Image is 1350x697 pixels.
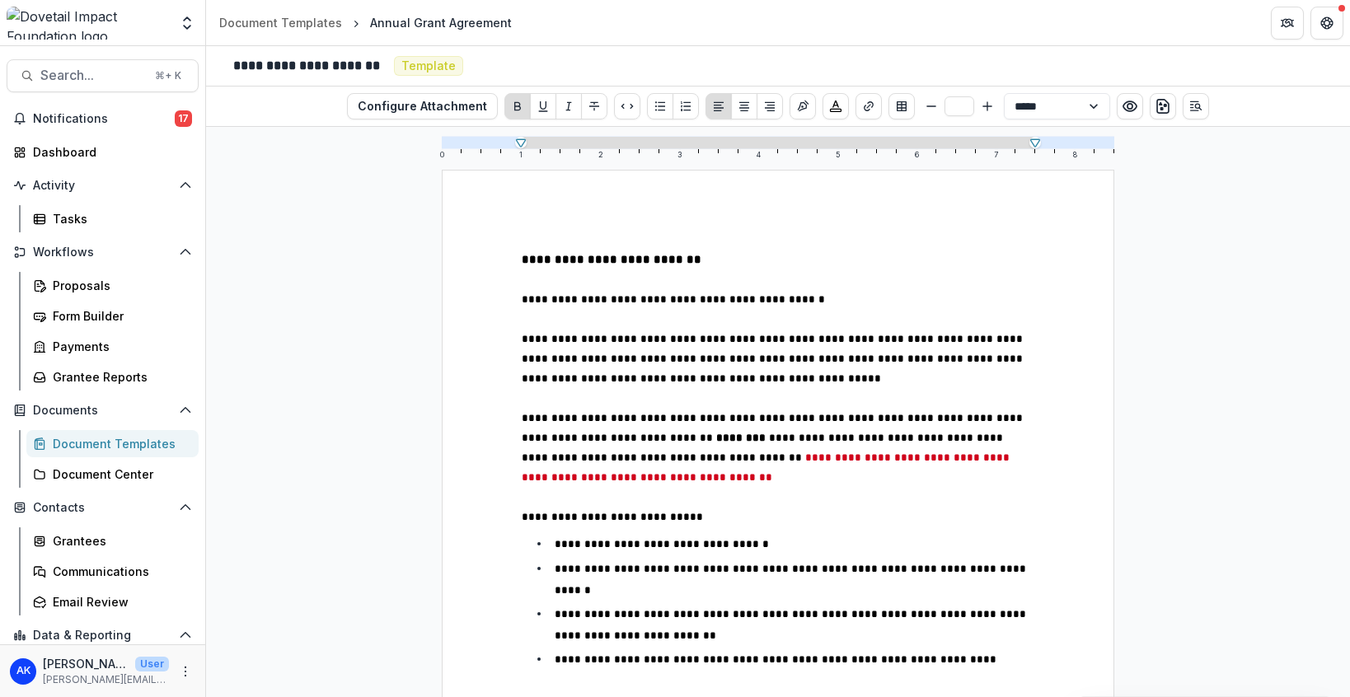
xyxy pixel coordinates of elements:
a: Grantees [26,527,199,554]
nav: breadcrumb [213,11,518,35]
button: Create link [855,93,882,119]
button: Bullet List [647,93,673,119]
div: Email Review [53,593,185,610]
span: Data & Reporting [33,629,172,643]
a: Tasks [26,205,199,232]
a: Document Templates [213,11,349,35]
span: Workflows [33,246,172,260]
span: Template [401,59,456,73]
p: [PERSON_NAME] [43,655,129,672]
button: More [176,662,195,681]
div: Document Center [53,465,185,483]
button: Get Help [1310,7,1343,40]
span: 17 [175,110,192,127]
button: Align Right [757,93,783,119]
div: Anna Koons [16,666,30,676]
div: Document Templates [53,435,185,452]
a: Communications [26,558,199,585]
p: User [135,657,169,671]
button: Open entity switcher [176,7,199,40]
button: download-word [1150,93,1176,119]
button: Open Editor Sidebar [1183,93,1209,119]
div: Grantee Reports [53,368,185,386]
button: Insert Table [888,93,915,119]
a: Proposals [26,272,199,299]
button: Open Activity [7,172,199,199]
span: Documents [33,404,172,418]
div: Annual Grant Agreement [370,14,512,31]
span: Activity [33,179,172,193]
img: Dovetail Impact Foundation logo [7,7,169,40]
button: Strike [581,93,607,119]
button: Search... [7,59,199,92]
button: Notifications17 [7,105,199,132]
button: Open Contacts [7,494,199,521]
a: Document Center [26,461,199,488]
a: Email Review [26,588,199,615]
button: Partners [1271,7,1304,40]
button: Configure Attachment [347,93,498,119]
button: Bold [504,93,531,119]
span: Contacts [33,501,172,515]
div: Payments [53,338,185,355]
button: Code [614,93,640,119]
button: Choose font color [823,93,849,119]
a: Form Builder [26,302,199,330]
p: [PERSON_NAME][EMAIL_ADDRESS][DOMAIN_NAME] [43,672,169,687]
button: Smaller [921,96,941,116]
div: Tasks [53,210,185,227]
button: Open Data & Reporting [7,622,199,648]
div: Grantees [53,532,185,550]
button: Ordered List [673,93,699,119]
div: Communications [53,563,185,580]
div: Dashboard [33,143,185,161]
button: Italicize [555,93,582,119]
button: Open Workflows [7,239,199,265]
a: Document Templates [26,430,199,457]
a: Grantee Reports [26,363,199,391]
span: Search... [40,68,145,83]
button: Preview preview-doc.pdf [1117,93,1143,119]
button: Insert Signature [790,93,816,119]
button: Bigger [977,96,997,116]
div: Document Templates [219,14,342,31]
div: Proposals [53,277,185,294]
a: Payments [26,333,199,360]
button: Align Left [705,93,732,119]
button: Open Documents [7,397,199,423]
a: Dashboard [7,138,199,166]
button: Align Center [731,93,757,119]
div: ⌘ + K [152,67,185,85]
div: Form Builder [53,307,185,325]
button: Underline [530,93,556,119]
span: Notifications [33,112,175,126]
